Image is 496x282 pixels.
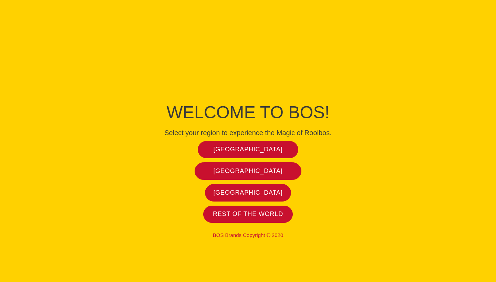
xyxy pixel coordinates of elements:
img: Bos Brands [222,41,274,93]
a: [GEOGRAPHIC_DATA] [195,162,302,180]
a: [GEOGRAPHIC_DATA] [198,141,299,159]
span: [GEOGRAPHIC_DATA] [214,189,283,197]
h4: Select your region to experience the Magic of Rooibos. [93,129,403,137]
a: Rest of the world [203,206,293,223]
span: Rest of the world [213,210,283,218]
p: BOS Brands Copyright © 2020 [93,232,403,238]
span: [GEOGRAPHIC_DATA] [214,145,283,153]
a: [GEOGRAPHIC_DATA] [205,184,291,202]
span: [GEOGRAPHIC_DATA] [214,167,283,175]
h1: Welcome to BOS! [93,100,403,124]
